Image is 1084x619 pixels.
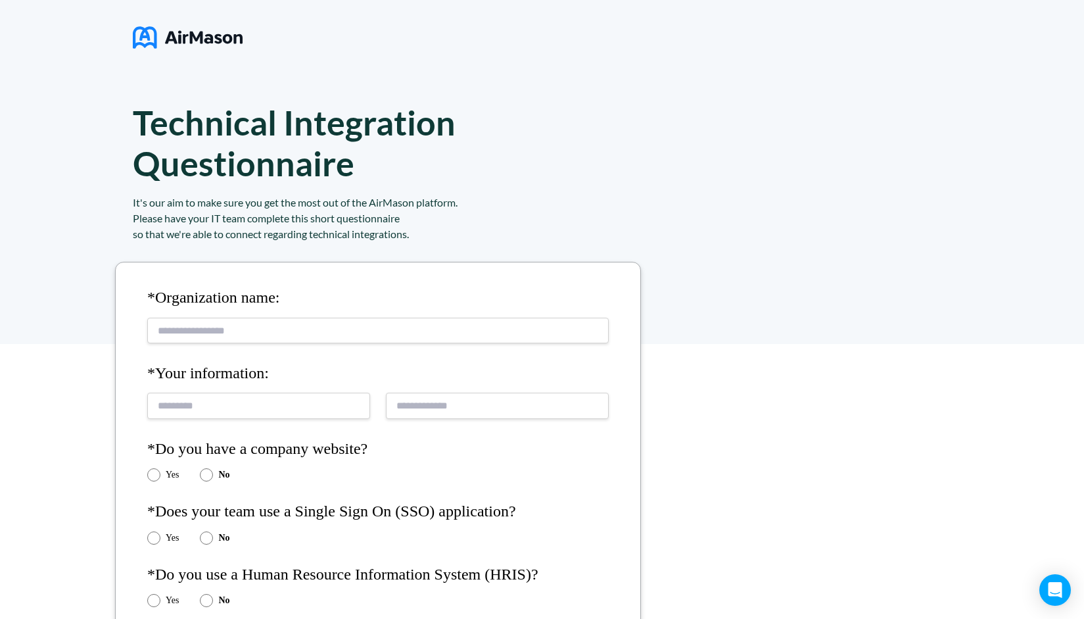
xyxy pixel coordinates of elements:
[147,364,609,383] h4: *Your information:
[218,533,229,543] label: No
[218,595,229,606] label: No
[133,226,672,242] div: so that we're able to connect regarding technical integrations.
[166,533,179,543] label: Yes
[147,289,609,307] h4: *Organization name:
[218,470,229,480] label: No
[1039,574,1071,606] div: Open Intercom Messenger
[166,595,179,606] label: Yes
[147,503,609,521] h4: *Does your team use a Single Sign On (SSO) application?
[166,470,179,480] label: Yes
[147,566,609,584] h4: *Do you use a Human Resource Information System (HRIS)?
[147,440,609,458] h4: *Do you have a company website?
[133,210,672,226] div: Please have your IT team complete this short questionnaire
[133,195,672,210] div: It's our aim to make sure you get the most out of the AirMason platform.
[133,102,518,184] h1: Technical Integration Questionnaire
[133,21,243,54] img: logo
